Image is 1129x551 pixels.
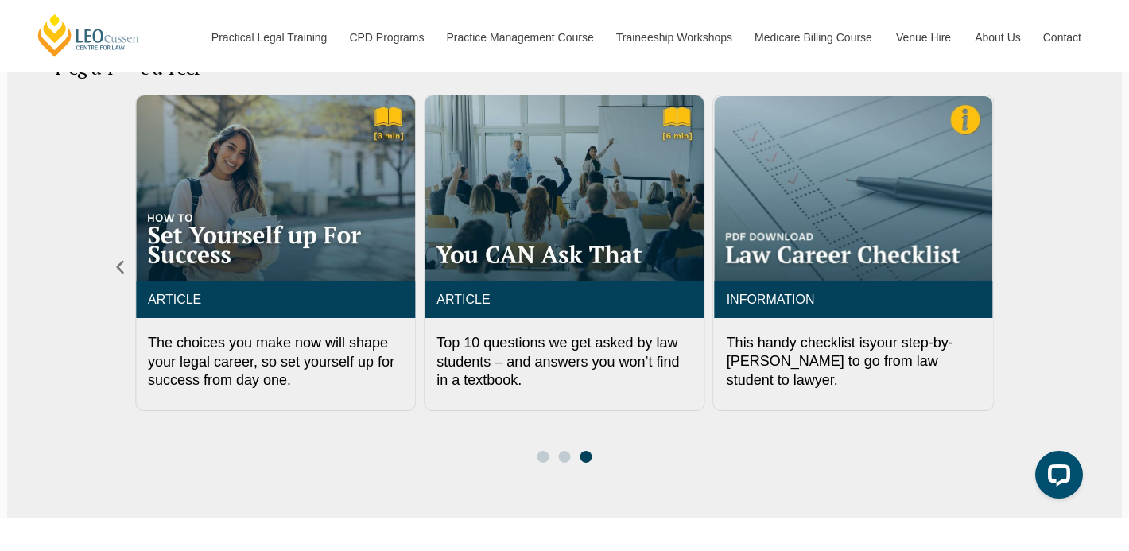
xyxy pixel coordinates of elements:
[727,335,953,388] span: your step-by-[PERSON_NAME] to go from law student to lawyer.
[604,3,743,72] a: Traineeship Workshops
[713,95,994,411] div: 2 / 3
[743,3,884,72] a: Medicare Billing Course
[436,335,679,388] span: Top 10 questions we get asked by law students – and answers you won’t find in a textbook.
[337,3,434,72] a: CPD Programs
[559,451,571,463] span: Go to slide 2
[884,3,963,72] a: Venue Hire
[963,3,1031,72] a: About Us
[1000,258,1018,276] div: Next slide
[148,293,201,306] a: ARTICLE
[111,258,129,276] div: Previous slide
[580,451,592,463] span: Go to slide 3
[727,293,815,306] a: INFORMATION
[424,95,704,411] div: 1 / 3
[36,13,142,58] a: [PERSON_NAME] Centre for Law
[727,335,870,351] span: This handy checklist is
[135,95,416,411] div: 3 / 3
[537,451,549,463] span: Go to slide 1
[1022,444,1089,511] iframe: LiveChat chat widget
[436,293,490,306] a: ARTICLE
[135,95,994,463] div: Carousel
[148,335,394,388] span: The choices you make now will shape your legal career, so set yourself up for success from day one.
[435,3,604,72] a: Practice Management Course
[1031,3,1093,72] a: Contact
[200,3,338,72] a: Practical Legal Training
